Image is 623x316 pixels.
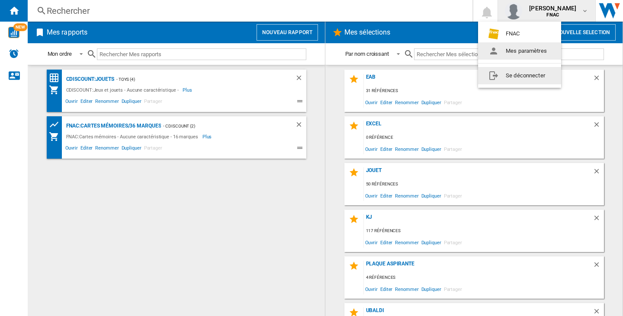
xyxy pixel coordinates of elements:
button: FNAC [478,25,561,42]
button: Se déconnecter [478,67,561,84]
button: Mes paramètres [478,42,561,60]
